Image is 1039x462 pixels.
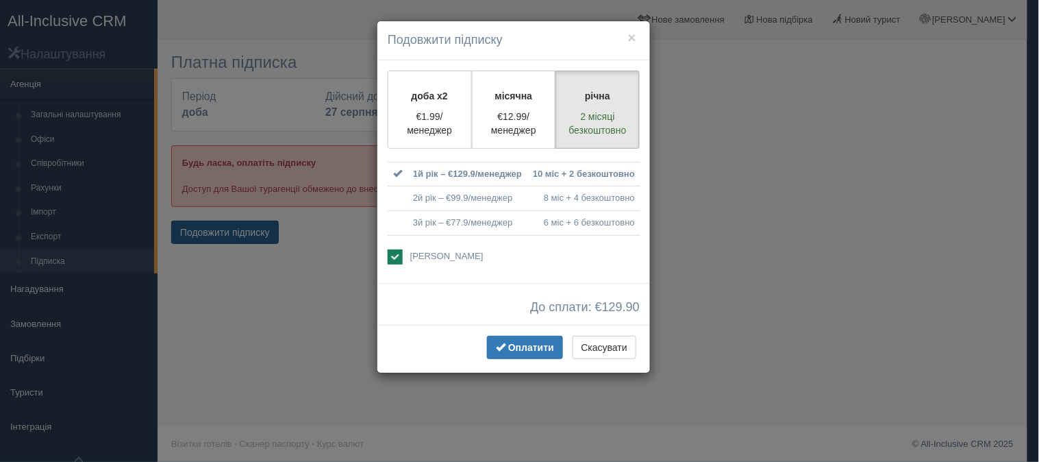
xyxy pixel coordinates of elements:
[527,210,640,235] td: 6 міс + 6 безкоштовно
[564,89,631,103] p: річна
[397,110,463,137] p: €1.99/менеджер
[573,336,636,359] button: Скасувати
[481,89,547,103] p: місячна
[487,336,563,359] button: Оплатити
[508,342,554,353] span: Оплатити
[602,300,640,314] span: 129.90
[527,162,640,186] td: 10 міс + 2 безкоштовно
[408,186,527,211] td: 2й рік – €99.9/менеджер
[628,30,636,45] button: ×
[397,89,463,103] p: доба x2
[388,32,640,49] h4: Подовжити підписку
[408,210,527,235] td: 3й рік – €77.9/менеджер
[527,186,640,211] td: 8 міс + 4 безкоштовно
[530,301,640,315] span: До сплати: €
[408,162,527,186] td: 1й рік – €129.9/менеджер
[564,110,631,137] p: 2 місяці безкоштовно
[410,251,484,261] span: [PERSON_NAME]
[481,110,547,137] p: €12.99/менеджер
